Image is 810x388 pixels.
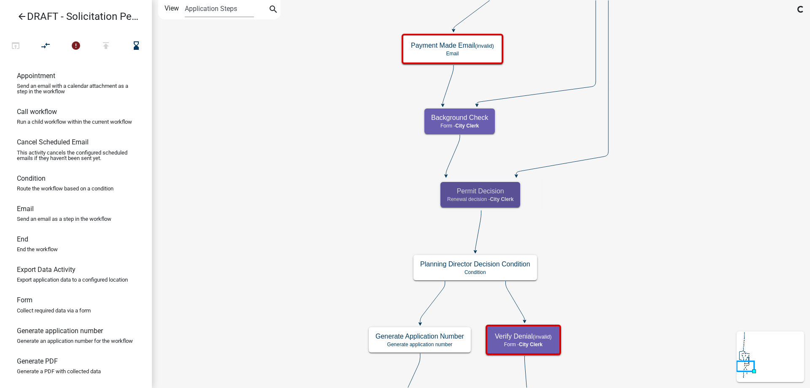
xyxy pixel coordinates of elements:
p: Renewal decision - [447,196,513,202]
span: City Clerk [455,123,479,129]
h6: Appointment [17,72,55,80]
button: 6 problems in this workflow [61,37,91,55]
p: Email [411,51,494,57]
small: (invalid) [475,43,494,49]
p: Send an email with a calendar attachment as a step in the workflow [17,83,135,94]
i: publish [101,41,111,52]
h6: Form [17,296,32,304]
button: Test Workflow [0,37,31,55]
h6: Generate PDF [17,357,58,365]
h5: Permit Decision [447,187,513,195]
h5: Verify Denial [495,332,552,340]
h6: Condition [17,174,46,182]
h6: Export Data Activity [17,266,76,274]
span: City Clerk [519,342,543,347]
i: compare_arrows [41,41,51,52]
span: City Clerk [490,196,513,202]
button: Publish [91,37,121,55]
p: Condition [420,269,530,275]
p: Generate a PDF with collected data [17,369,101,374]
p: Run a child workflow within the current workflow [17,119,132,125]
p: This activity cancels the configured scheduled emails if they haven't been sent yet. [17,150,135,161]
h5: Generate Application Number [375,332,464,340]
p: Form - [431,123,488,129]
small: (invalid) [533,334,552,340]
h6: Cancel Scheduled Email [17,138,89,146]
h5: Planning Director Decision Condition [420,260,530,268]
p: Generate application number [375,342,464,347]
h6: End [17,235,28,243]
a: DRAFT - Solicitation Permit [7,7,138,26]
div: Workflow actions [0,37,151,57]
button: Saving Pending Changes [121,37,151,55]
button: Auto Layout [30,37,61,55]
h5: Payment Made Email [411,41,494,49]
p: Generate an application number for the workflow [17,338,133,344]
i: hourglass_bottom [131,41,141,52]
i: error [71,41,81,52]
p: Collect required data via a form [17,308,91,313]
h6: Call workflow [17,108,57,116]
button: search [267,3,280,17]
i: arrow_back [17,11,27,23]
p: Form - [495,342,552,347]
h5: Background Check [431,114,488,122]
i: open_in_browser [11,41,21,52]
i: search [268,4,278,16]
h6: Generate application number [17,327,103,335]
p: Export application data to a configured location [17,277,128,282]
p: Send an email as a step in the workflow [17,216,111,222]
h6: Email [17,205,34,213]
p: End the workflow [17,247,58,252]
p: Route the workflow based on a condition [17,186,113,191]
